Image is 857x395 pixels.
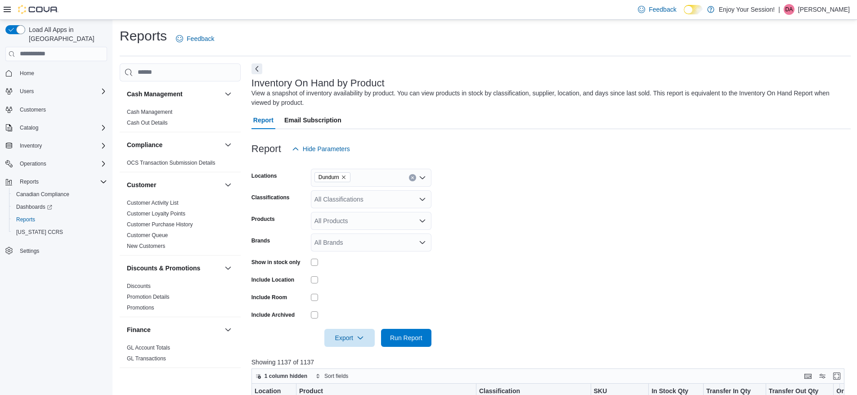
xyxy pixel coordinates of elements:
[784,4,794,15] div: Darryl Allen
[419,239,426,246] button: Open list of options
[16,140,107,151] span: Inventory
[120,342,241,368] div: Finance
[251,294,287,301] label: Include Room
[251,358,851,367] p: Showing 1137 of 1137
[16,86,37,97] button: Users
[127,90,221,99] button: Cash Management
[127,119,168,126] span: Cash Out Details
[16,122,107,133] span: Catalog
[251,172,277,180] label: Locations
[16,216,35,223] span: Reports
[253,111,274,129] span: Report
[20,178,39,185] span: Reports
[127,180,156,189] h3: Customer
[172,30,218,48] a: Feedback
[390,333,422,342] span: Run Report
[127,90,183,99] h3: Cash Management
[127,243,165,249] a: New Customers
[2,67,111,80] button: Home
[649,5,676,14] span: Feedback
[127,180,221,189] button: Customer
[127,325,221,334] button: Finance
[223,180,233,190] button: Customer
[20,88,34,95] span: Users
[16,122,42,133] button: Catalog
[381,329,431,347] button: Run Report
[817,371,828,382] button: Display options
[127,355,166,362] span: GL Transactions
[13,189,73,200] a: Canadian Compliance
[20,70,34,77] span: Home
[16,191,69,198] span: Canadian Compliance
[251,89,846,108] div: View a snapshot of inventory availability by product. You can view products in stock by classific...
[16,246,43,256] a: Settings
[127,232,168,239] span: Customer Queue
[251,63,262,74] button: Next
[288,140,354,158] button: Hide Parameters
[9,226,111,238] button: [US_STATE] CCRS
[127,294,170,300] a: Promotion Details
[127,283,151,289] a: Discounts
[251,215,275,223] label: Products
[2,157,111,170] button: Operations
[419,196,426,203] button: Open list of options
[314,172,350,182] span: Dundurn
[324,329,375,347] button: Export
[684,5,703,14] input: Dark Mode
[16,176,42,187] button: Reports
[16,68,38,79] a: Home
[16,158,50,169] button: Operations
[419,174,426,181] button: Open list of options
[2,103,111,116] button: Customers
[223,263,233,274] button: Discounts & Promotions
[409,174,416,181] button: Clear input
[324,373,348,380] span: Sort fields
[25,25,107,43] span: Load All Apps in [GEOGRAPHIC_DATA]
[785,4,793,15] span: DA
[251,276,294,283] label: Include Location
[127,199,179,206] span: Customer Activity List
[13,227,67,238] a: [US_STATE] CCRS
[13,189,107,200] span: Canadian Compliance
[127,376,155,385] h3: Inventory
[18,5,58,14] img: Cova
[9,213,111,226] button: Reports
[16,140,45,151] button: Inventory
[13,214,107,225] span: Reports
[5,63,107,281] nav: Complex example
[798,4,850,15] p: [PERSON_NAME]
[284,111,341,129] span: Email Subscription
[127,344,170,351] span: GL Account Totals
[120,27,167,45] h1: Reports
[265,373,307,380] span: 1 column hidden
[13,214,39,225] a: Reports
[127,140,221,149] button: Compliance
[2,85,111,98] button: Users
[16,104,49,115] a: Customers
[13,202,107,212] span: Dashboards
[419,217,426,224] button: Open list of options
[684,14,684,15] span: Dark Mode
[20,142,42,149] span: Inventory
[251,259,301,266] label: Show in stock only
[127,159,215,166] span: OCS Transaction Submission Details
[9,201,111,213] a: Dashboards
[719,4,775,15] p: Enjoy Your Session!
[127,210,185,217] span: Customer Loyalty Points
[127,305,154,311] a: Promotions
[127,232,168,238] a: Customer Queue
[120,197,241,255] div: Customer
[16,176,107,187] span: Reports
[312,371,352,382] button: Sort fields
[251,78,385,89] h3: Inventory On Hand by Product
[223,375,233,386] button: Inventory
[13,202,56,212] a: Dashboards
[127,264,200,273] h3: Discounts & Promotions
[803,371,813,382] button: Keyboard shortcuts
[2,244,111,257] button: Settings
[20,160,46,167] span: Operations
[127,108,172,116] span: Cash Management
[2,121,111,134] button: Catalog
[120,157,241,172] div: Compliance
